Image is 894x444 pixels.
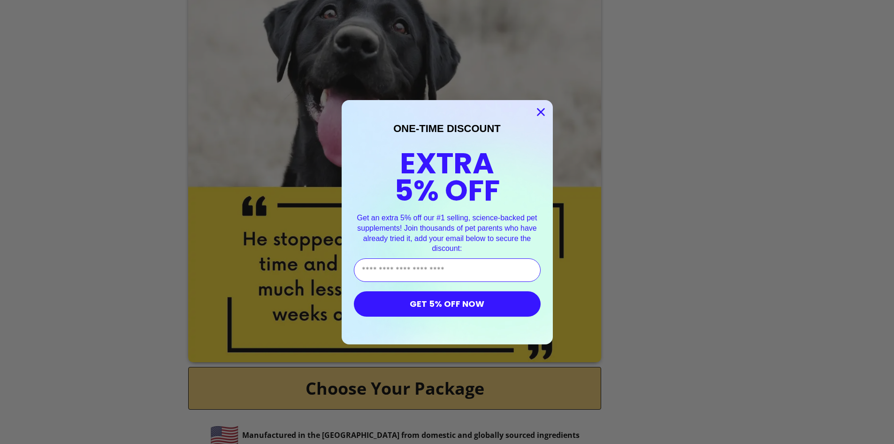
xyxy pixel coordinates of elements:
button: GET 5% OFF NOW [354,291,541,317]
span: ONE-TIME DISCOUNT [393,123,501,134]
span: Get an extra 5% off our #1 selling, science-backed pet supplements! Join thousands of pet parents... [357,214,537,252]
span: EXTRA [400,143,494,184]
span: 5% OFF [394,170,500,211]
button: Close dialog [533,104,549,120]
